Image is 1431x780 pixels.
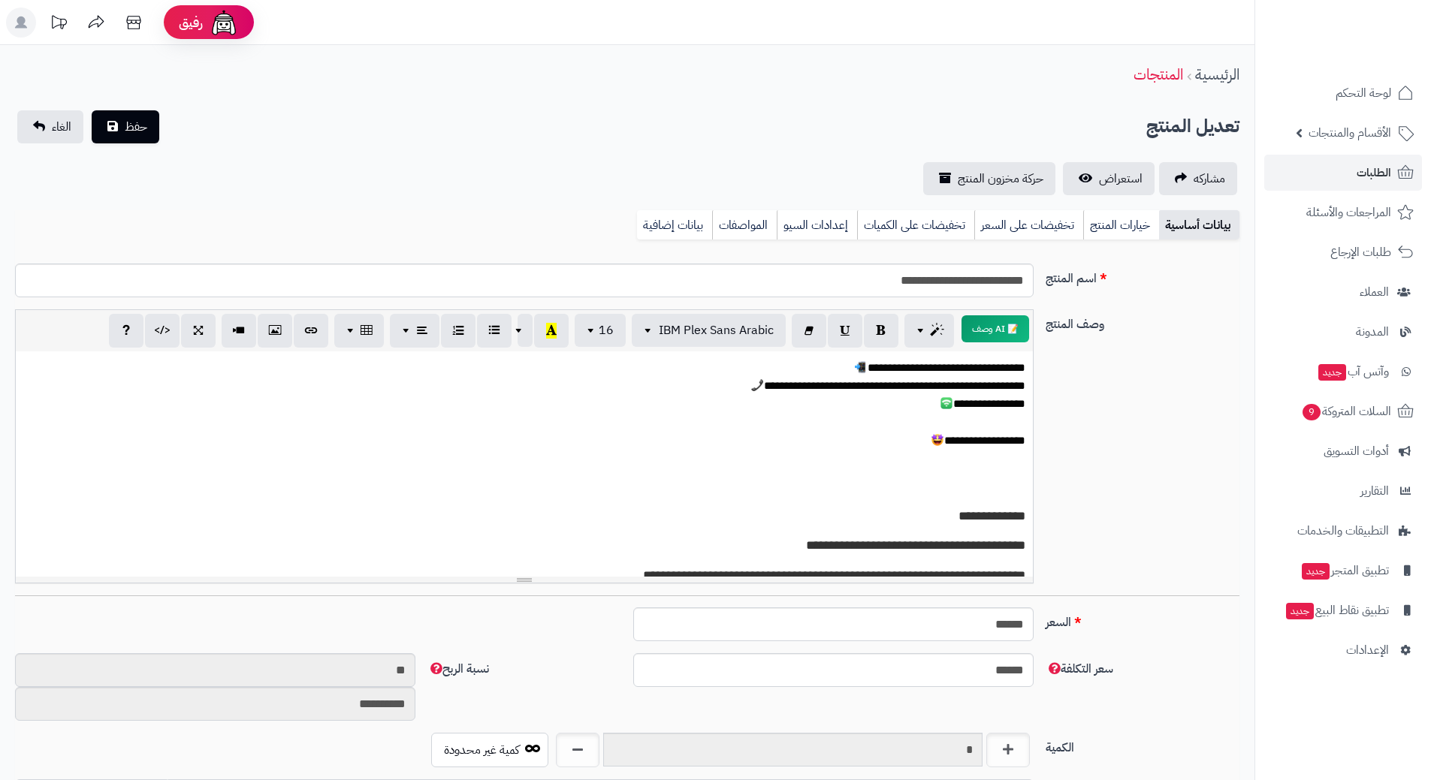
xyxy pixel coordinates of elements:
[1346,640,1389,661] span: الإعدادات
[1264,274,1422,310] a: العملاء
[1040,264,1245,288] label: اسم المنتج
[1301,401,1391,422] span: السلات المتروكة
[659,321,774,339] span: IBM Plex Sans Arabic
[923,162,1055,195] a: حركة مخزون المنتج
[1336,83,1391,104] span: لوحة التحكم
[1040,607,1245,631] label: السعر
[1318,364,1346,381] span: جديد
[1040,733,1245,757] label: الكمية
[1329,11,1417,43] img: logo-2.png
[637,210,712,240] a: بيانات إضافية
[974,210,1083,240] a: تخفيضات على السعر
[1083,210,1159,240] a: خيارات المنتج
[209,8,239,38] img: ai-face.png
[1286,603,1314,619] span: جديد
[1264,513,1422,549] a: التطبيقات والخدمات
[1159,210,1239,240] a: بيانات أساسية
[1264,393,1422,429] a: السلات المتروكة9
[179,14,203,32] span: رفيق
[632,314,786,347] button: IBM Plex Sans Arabic
[1324,441,1389,462] span: أدوات التسويق
[1264,592,1422,628] a: تطبيق نقاط البيعجديد
[1046,660,1113,678] span: سعر التكلفة
[575,314,626,347] button: 16
[599,321,614,339] span: 16
[1159,162,1237,195] a: مشاركه
[1063,162,1155,195] a: استعراض
[1356,321,1389,342] span: المدونة
[962,315,1029,342] button: 📝 AI وصف
[1302,403,1321,420] span: 9
[712,210,777,240] a: المواصفات
[17,110,83,143] a: الغاء
[1040,309,1245,333] label: وصف المنتج
[1264,234,1422,270] a: طلبات الإرجاع
[1264,194,1422,230] a: المراجعات والأسئلة
[777,210,857,240] a: إعدادات السيو
[1264,354,1422,390] a: وآتس آبجديد
[40,8,77,41] a: تحديثات المنصة
[1360,480,1389,501] span: التقارير
[1146,111,1239,142] h2: تعديل المنتج
[92,110,159,143] button: حفظ
[427,660,489,678] span: نسبة الربح
[1302,563,1330,580] span: جديد
[1357,162,1391,183] span: الطلبات
[1264,314,1422,350] a: المدونة
[1195,63,1239,86] a: الرئيسية
[125,118,147,136] span: حفظ
[1134,63,1183,86] a: المنتجات
[52,118,71,136] span: الغاء
[958,170,1043,188] span: حركة مخزون المنتج
[1264,473,1422,509] a: التقارير
[1264,632,1422,668] a: الإعدادات
[1297,520,1389,541] span: التطبيقات والخدمات
[1194,170,1225,188] span: مشاركه
[1264,433,1422,469] a: أدوات التسويق
[1360,282,1389,303] span: العملاء
[1330,242,1391,263] span: طلبات الإرجاع
[857,210,974,240] a: تخفيضات على الكميات
[1264,75,1422,111] a: لوحة التحكم
[1309,122,1391,143] span: الأقسام والمنتجات
[1099,170,1143,188] span: استعراض
[1317,361,1389,382] span: وآتس آب
[1306,202,1391,223] span: المراجعات والأسئلة
[1285,600,1389,621] span: تطبيق نقاط البيع
[1264,553,1422,589] a: تطبيق المتجرجديد
[1300,560,1389,581] span: تطبيق المتجر
[1264,155,1422,191] a: الطلبات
